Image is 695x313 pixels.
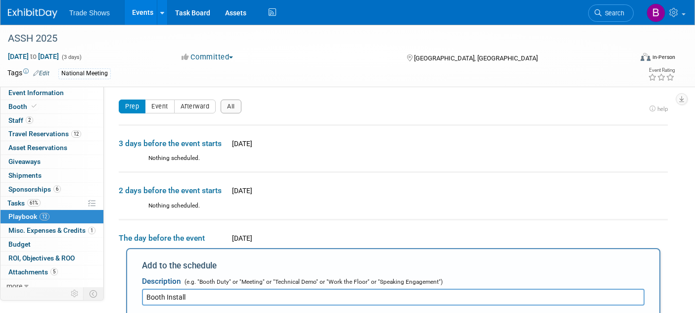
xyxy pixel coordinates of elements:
span: Shipments [8,171,42,179]
button: All [221,100,241,113]
a: more [0,279,103,293]
div: Nothing scheduled. [119,202,668,219]
a: Giveaways [0,155,103,168]
span: Search [602,9,624,17]
td: Toggle Event Tabs [84,287,104,300]
span: 12 [40,213,49,220]
span: 3 days before the event starts [119,138,228,149]
a: Asset Reservations [0,141,103,155]
div: In-Person [652,53,675,61]
span: 12 [71,130,81,138]
i: Booth reservation complete [32,104,37,109]
a: Attachments5 [0,265,103,279]
button: Event [145,100,175,113]
a: Travel Reservations12 [0,127,103,141]
a: Staff2 [0,114,103,127]
span: ROI, Objectives & ROO [8,254,75,262]
a: Budget [0,238,103,251]
span: 6 [53,185,61,193]
span: The day before the event [119,233,228,244]
div: National Meeting [58,68,111,79]
a: Event Information [0,86,103,100]
span: Sponsorships [8,185,61,193]
span: Budget [8,240,31,248]
span: Tasks [7,199,41,207]
span: [DATE] [229,234,252,242]
span: 1 [88,227,95,234]
a: Booth [0,100,103,113]
a: Sponsorships6 [0,183,103,196]
span: 5 [50,268,58,275]
div: Nothing scheduled. [119,154,668,171]
img: Becca Rensi [647,3,665,22]
td: Tags [7,68,49,79]
span: Misc. Expenses & Credits [8,226,95,234]
div: Add to the schedule [142,260,645,271]
a: Search [588,4,634,22]
span: Trade Shows [69,9,110,17]
a: Shipments [0,169,103,182]
td: Personalize Event Tab Strip [66,287,84,300]
span: [DATE] [229,187,252,195]
button: Committed [178,52,237,62]
a: Tasks61% [0,197,103,210]
span: Description [142,277,181,286]
span: Playbook [8,212,49,220]
span: 2 days before the event starts [119,185,228,196]
span: Attachments [8,268,58,276]
span: Staff [8,116,33,124]
a: Edit [33,70,49,77]
span: Asset Reservations [8,144,67,152]
button: Prep [119,100,145,113]
span: Travel Reservations [8,130,81,138]
span: [GEOGRAPHIC_DATA], [GEOGRAPHIC_DATA] [414,54,538,62]
a: Playbook12 [0,210,103,223]
span: 2 [26,116,33,124]
a: Misc. Expenses & Credits1 [0,224,103,237]
div: Event Rating [648,68,675,73]
span: (e.g. "Booth Duty" or "Meeting" or "Technical Demo" or "Work the Floor" or "Speaking Engagement") [183,278,443,285]
button: Afterward [174,100,216,113]
a: ROI, Objectives & ROO [0,252,103,265]
span: more [6,282,22,290]
span: (3 days) [61,54,82,60]
span: [DATE] [229,140,252,148]
span: [DATE] [DATE] [7,52,59,61]
span: help [657,105,668,112]
div: Event Format [576,52,675,66]
span: to [29,52,38,60]
img: ExhibitDay [8,8,57,18]
span: Giveaways [8,157,41,165]
span: Event Information [8,89,64,97]
img: Format-Inperson.png [641,53,650,61]
span: Booth [8,103,39,110]
span: 61% [27,199,41,207]
div: ASSH 2025 [4,30,618,48]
